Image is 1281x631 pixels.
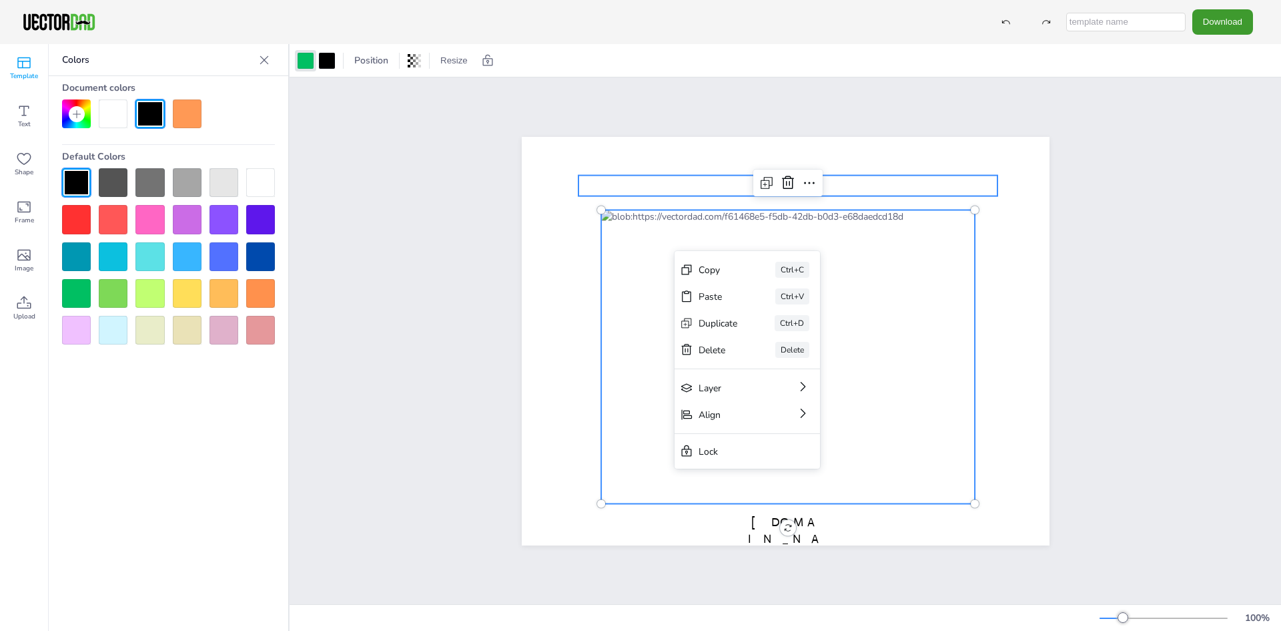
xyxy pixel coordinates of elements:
span: [DOMAIN_NAME] [748,514,823,562]
img: VectorDad-1.png [21,12,97,32]
div: Align [699,409,759,421]
span: Upload [13,311,35,322]
div: Delete [699,344,738,357]
span: Text [18,119,31,130]
div: Ctrl+V [775,288,809,304]
div: Document colors [62,76,275,99]
div: 100 % [1241,612,1273,624]
span: Image [15,263,33,274]
div: Layer [699,382,759,395]
div: Ctrl+C [775,262,809,278]
div: Ctrl+D [775,315,809,331]
span: Template [10,71,38,81]
span: Frame [15,215,34,226]
span: Shape [15,167,33,178]
input: template name [1066,13,1186,31]
div: Delete [775,342,809,358]
div: Lock [699,445,777,458]
div: Default Colors [62,145,275,168]
div: Paste [699,290,738,303]
p: Colors [62,44,254,76]
button: Resize [435,50,473,71]
div: Copy [699,264,738,276]
span: Position [352,54,391,67]
button: Download [1192,9,1253,34]
div: Duplicate [699,317,737,330]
